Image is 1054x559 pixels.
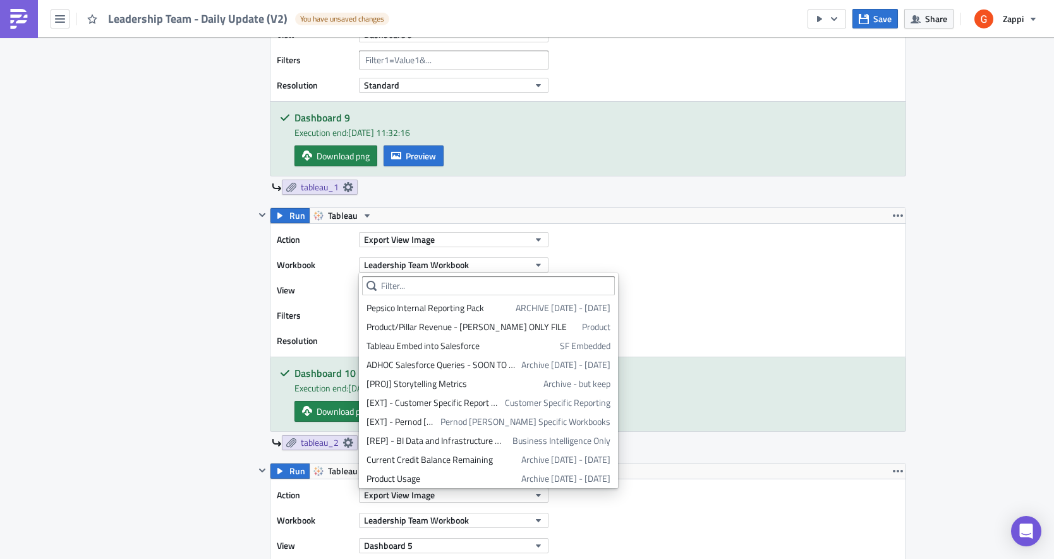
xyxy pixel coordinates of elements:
button: Standard [359,78,548,93]
div: Product Usage [366,472,517,485]
span: Run [289,208,305,223]
button: Hide content [255,463,270,478]
span: Archive [DATE] - [DATE] [521,453,610,466]
img: tableau_5 [5,89,54,99]
div: [REP] - BI Data and Infrastructure Monitoring Workbook [366,434,508,447]
div: Tableau Embed into Salesforce [366,340,555,352]
button: Dashboard 5 [359,538,548,553]
span: tableau_2 [301,437,339,448]
button: Tableau [309,208,377,223]
label: Action [277,486,353,505]
span: Save [873,12,892,25]
span: Download png [317,405,370,418]
img: Avatar [973,8,995,30]
span: Zappi [1003,12,1024,25]
input: Filter1=Value1&... [359,51,548,70]
img: tableau_3 [5,61,54,71]
label: Resolution [277,331,353,350]
span: Pernod [PERSON_NAME] Specific Workbooks [440,415,610,428]
button: Preview [384,145,444,166]
div: Open Intercom Messenger [1011,516,1041,546]
a: HERE [110,19,135,29]
span: Business Intelligence Only [512,434,610,447]
span: Customer Specific Reporting [505,396,610,409]
body: Rich Text Area. Press ALT-0 for help. [5,5,603,126]
div: [PROJ] Storytelling Metrics [366,378,539,390]
img: tableau_2 [5,47,54,57]
button: Save [852,9,898,28]
div: Execution end: [DATE] 11:32:16 [294,126,896,139]
label: Action [277,230,353,249]
span: SF Embedded [560,340,610,352]
button: Leadership Team Workbook [359,513,548,528]
h5: Dashboard 9 [294,113,896,123]
span: Leadership Team Workbook [364,513,469,527]
button: Zappi [967,5,1045,33]
span: A link to the Dashboards is [5,19,135,29]
span: Export View Image [364,233,435,246]
span: Archive - but keep [543,378,610,390]
span: Archive [DATE] - [DATE] [521,472,610,485]
span: Dashboard 5 [364,539,413,552]
a: Download png [294,145,377,166]
span: Tableau [328,208,358,223]
button: Run [270,208,310,223]
span: Download png [317,149,370,163]
label: Resolution [277,76,353,95]
span: Product [582,321,610,333]
label: Workbook [277,255,353,274]
span: Leadership Team Workbook [364,258,469,271]
button: Leadership Team Workbook [359,257,548,273]
label: View [277,281,353,300]
button: Tableau [309,464,377,479]
div: Product/Pillar Revenue - [PERSON_NAME] ONLY FILE [366,321,578,333]
h5: Dashboard 10 [294,368,896,378]
div: Pepsico Internal Reporting Pack [366,302,511,314]
button: Share [904,9,954,28]
img: tableau_1 [5,33,54,43]
div: [EXT] - Pernod Ricard Reporting [366,415,436,428]
div: [EXT] - Customer Specific Report TEMPLATE [366,396,500,409]
label: Filters [277,51,353,70]
img: tableau_4 [5,75,54,85]
span: Archive [DATE] - [DATE] [521,359,610,371]
label: View [277,536,353,555]
button: Export View Image [359,232,548,247]
button: Run [270,464,310,479]
span: Please find your daily update below. [5,5,146,15]
span: Share [925,12,947,25]
label: Filters [277,306,353,325]
div: Execution end: [DATE] 11:32:13 [294,381,896,395]
span: tableau_1 [301,181,339,193]
span: Export View Image [364,488,435,501]
span: Leadership Team - Daily Update (V2) [108,11,289,26]
a: tableau_1 [282,180,358,195]
span: ARCHIVE [DATE] - [DATE] [516,302,610,314]
span: Preview [406,149,436,163]
input: Filter... [362,276,615,295]
img: PushMetrics [9,9,29,29]
span: Standard [364,78,399,92]
a: Download png [294,401,377,422]
div: ADHOC Salesforce Queries - SOON TO BE ARCHIVED - PLEASE MOVE TO REPLACEMENT - DETAILS INSIDE WORK... [366,359,517,371]
label: Workbook [277,511,353,530]
a: tableau_2 [282,435,358,450]
img: tableau_6 [5,102,54,113]
span: Tableau [328,464,358,479]
button: Hide content [255,207,270,223]
span: You have unsaved changes [300,14,384,24]
button: Export View Image [359,488,548,503]
span: Run [289,464,305,479]
div: Current Credit Balance Remaining [366,453,517,466]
